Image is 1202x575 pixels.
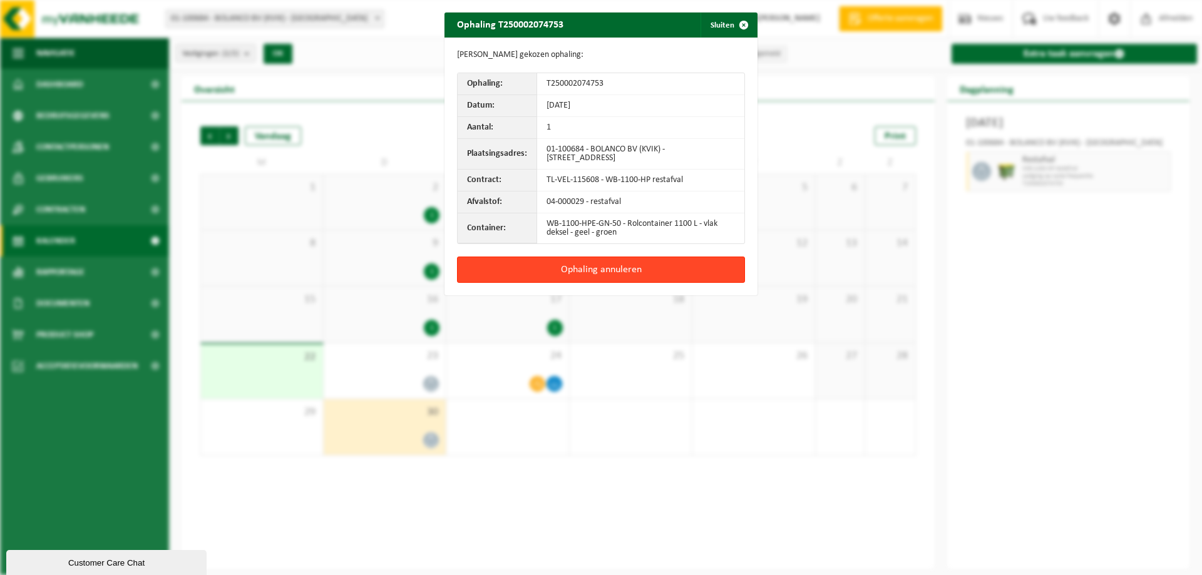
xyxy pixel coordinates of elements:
h2: Ophaling T250002074753 [444,13,576,36]
td: [DATE] [537,95,744,117]
th: Datum: [458,95,537,117]
td: WB-1100-HPE-GN-50 - Rolcontainer 1100 L - vlak deksel - geel - groen [537,213,744,243]
iframe: chat widget [6,547,209,575]
th: Ophaling: [458,73,537,95]
th: Container: [458,213,537,243]
th: Plaatsingsadres: [458,139,537,170]
td: T250002074753 [537,73,744,95]
th: Afvalstof: [458,191,537,213]
td: 04-000029 - restafval [537,191,744,213]
td: TL-VEL-115608 - WB-1100-HP restafval [537,170,744,191]
button: Sluiten [701,13,756,38]
button: Ophaling annuleren [457,257,745,283]
td: 1 [537,117,744,139]
td: 01-100684 - BOLANCO BV (KVIK) - [STREET_ADDRESS] [537,139,744,170]
th: Contract: [458,170,537,191]
th: Aantal: [458,117,537,139]
p: [PERSON_NAME] gekozen ophaling: [457,50,745,60]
